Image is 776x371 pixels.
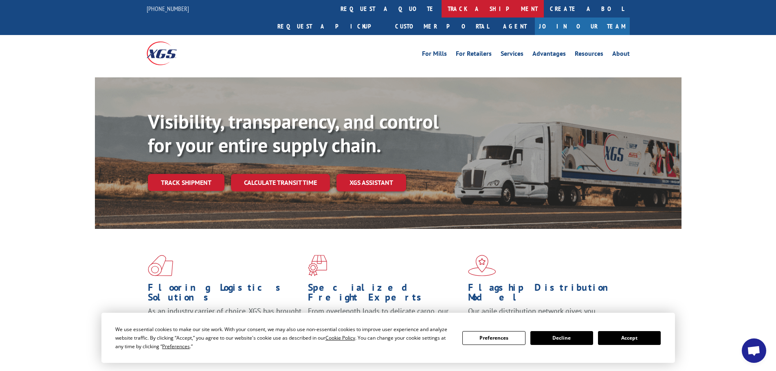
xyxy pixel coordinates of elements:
[162,343,190,350] span: Preferences
[575,50,603,59] a: Resources
[456,50,492,59] a: For Retailers
[148,283,302,306] h1: Flooring Logistics Solutions
[389,18,495,35] a: Customer Portal
[308,306,462,342] p: From overlength loads to delicate cargo, our experienced staff knows the best way to move your fr...
[148,255,173,276] img: xgs-icon-total-supply-chain-intelligence-red
[148,306,301,335] span: As an industry carrier of choice, XGS has brought innovation and dedication to flooring logistics...
[468,283,622,306] h1: Flagship Distribution Model
[308,255,327,276] img: xgs-icon-focused-on-flooring-red
[468,306,618,325] span: Our agile distribution network gives you nationwide inventory management on demand.
[468,255,496,276] img: xgs-icon-flagship-distribution-model-red
[148,174,224,191] a: Track shipment
[336,174,406,191] a: XGS ASSISTANT
[271,18,389,35] a: Request a pickup
[535,18,630,35] a: Join Our Team
[148,109,439,158] b: Visibility, transparency, and control for your entire supply chain.
[147,4,189,13] a: [PHONE_NUMBER]
[462,331,525,345] button: Preferences
[532,50,566,59] a: Advantages
[530,331,593,345] button: Decline
[115,325,453,351] div: We use essential cookies to make our site work. With your consent, we may also use non-essential ...
[495,18,535,35] a: Agent
[308,283,462,306] h1: Specialized Freight Experts
[501,50,523,59] a: Services
[742,338,766,363] div: Open chat
[598,331,661,345] button: Accept
[612,50,630,59] a: About
[422,50,447,59] a: For Mills
[231,174,330,191] a: Calculate transit time
[101,313,675,363] div: Cookie Consent Prompt
[325,334,355,341] span: Cookie Policy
